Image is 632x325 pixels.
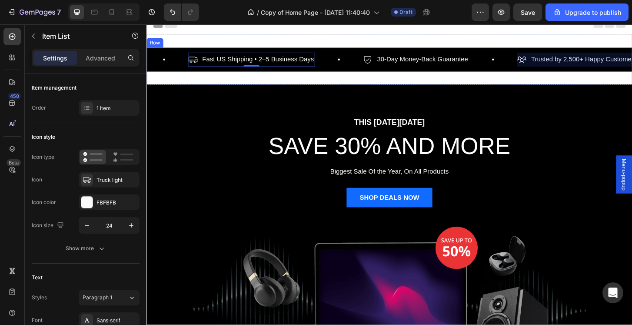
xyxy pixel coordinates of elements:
[83,294,112,302] span: Paragraph 1
[553,8,621,17] div: Upgrade to publish
[32,274,43,281] div: Text
[2,16,16,24] div: Row
[215,176,306,197] button: SHOP DEALS NOW
[79,290,140,305] button: Paragraph 1
[57,7,61,17] p: 7
[58,30,181,46] div: Rich Text Editor. Editing area: main
[51,152,471,165] p: Biggest Sale Of the Year, On All Products
[8,93,21,100] div: 450
[32,84,77,92] div: Item management
[513,3,542,21] button: Save
[96,104,137,112] div: 1 item
[51,101,471,111] p: THIS [DATE][DATE]
[32,176,42,184] div: Icon
[43,54,67,63] p: Settings
[32,294,47,302] div: Styles
[247,32,345,44] p: 30-Day Money-Back Guarantee
[7,159,21,166] div: Beta
[399,8,412,16] span: Draft
[86,54,115,63] p: Advanced
[509,144,517,179] span: Menu-popup
[546,3,629,21] button: Upgrade to publish
[66,244,106,253] div: Show more
[32,133,55,141] div: Icon style
[51,115,471,147] p: SAVE 30% AND MORE
[32,153,54,161] div: Icon type
[32,220,66,231] div: Icon size
[60,32,180,44] p: Fast US Shipping • 2–5 Business Days
[96,199,137,207] div: FBFBFB
[146,24,632,325] iframe: Design area
[521,9,535,16] span: Save
[32,198,56,206] div: Icon color
[229,181,293,191] div: SHOP DEALS NOW
[261,8,370,17] span: Copy of Home Page - [DATE] 11:40:40
[3,3,65,21] button: 7
[32,316,43,324] div: Font
[32,241,140,256] button: Show more
[96,176,137,184] div: Truck light
[32,104,46,112] div: Order
[42,31,116,41] p: Item List
[164,3,199,21] div: Undo/Redo
[257,8,259,17] span: /
[96,317,137,325] div: Sans-serif
[602,282,623,303] div: Open Intercom Messenger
